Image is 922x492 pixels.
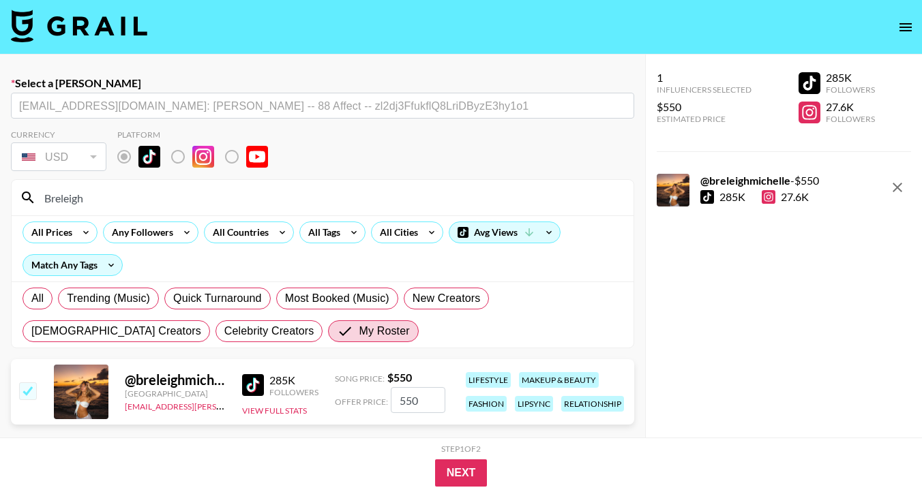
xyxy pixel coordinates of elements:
[519,372,599,388] div: makeup & beauty
[11,129,106,140] div: Currency
[31,323,201,339] span: [DEMOGRAPHIC_DATA] Creators
[335,397,388,407] span: Offer Price:
[466,372,511,388] div: lifestyle
[884,174,911,201] button: remove
[246,146,268,168] img: YouTube
[11,10,147,42] img: Grail Talent
[117,142,279,171] div: Remove selected talent to change platforms
[657,84,752,95] div: Influencers Selected
[23,222,75,243] div: All Prices
[117,129,279,140] div: Platform
[387,371,412,384] strong: $ 550
[359,323,409,339] span: My Roster
[138,146,160,168] img: TikTok
[657,100,752,114] div: $550
[719,190,745,204] div: 285K
[466,396,507,412] div: fashion
[515,396,553,412] div: lipsync
[391,387,445,413] input: 550
[31,290,44,307] span: All
[826,114,875,124] div: Followers
[826,100,875,114] div: 27.6K
[224,323,314,339] span: Celebrity Creators
[23,255,122,275] div: Match Any Tags
[700,174,819,187] div: - $ 550
[285,290,389,307] span: Most Booked (Music)
[205,222,271,243] div: All Countries
[441,444,481,454] div: Step 1 of 2
[125,399,327,412] a: [EMAIL_ADDRESS][PERSON_NAME][DOMAIN_NAME]
[300,222,343,243] div: All Tags
[269,387,318,397] div: Followers
[242,374,264,396] img: TikTok
[173,290,262,307] span: Quick Turnaround
[14,145,104,169] div: USD
[335,373,385,384] span: Song Price:
[762,190,809,204] div: 27.6K
[372,222,421,243] div: All Cities
[192,146,214,168] img: Instagram
[657,71,752,84] div: 1
[449,222,560,243] div: Avg Views
[67,290,150,307] span: Trending (Music)
[11,140,106,174] div: Remove selected talent to change your currency
[892,14,919,41] button: open drawer
[826,71,875,84] div: 285K
[242,405,307,416] button: View Full Stats
[657,114,752,124] div: Estimated Price
[435,459,488,487] button: Next
[413,290,481,307] span: New Creators
[269,373,318,387] div: 285K
[561,396,624,412] div: relationship
[125,388,226,399] div: [GEOGRAPHIC_DATA]
[125,371,226,388] div: @ breleighmichelle
[11,76,634,90] label: Select a [PERSON_NAME]
[104,222,176,243] div: Any Followers
[36,187,625,209] input: Search by User Name
[826,84,875,95] div: Followers
[700,174,790,187] strong: @ breleighmichelle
